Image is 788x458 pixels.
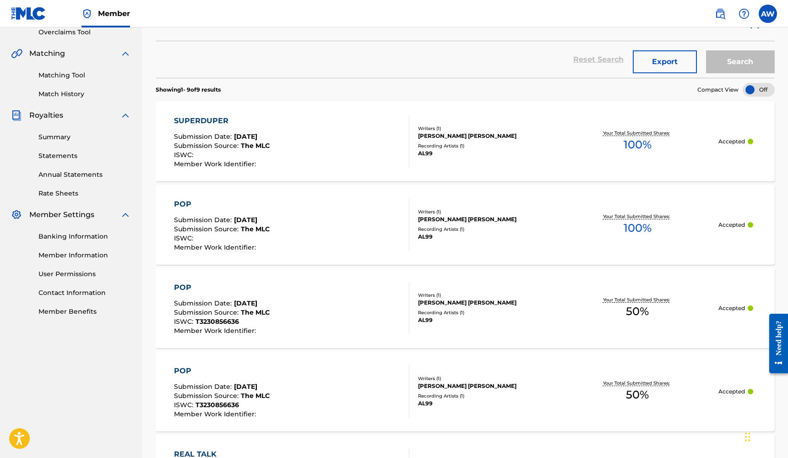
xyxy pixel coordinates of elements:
[174,216,234,224] span: Submission Date :
[174,299,234,307] span: Submission Date :
[174,243,258,251] span: Member Work Identifier :
[715,8,726,19] img: search
[745,423,750,451] div: Drag
[624,136,652,153] span: 100 %
[38,151,131,161] a: Statements
[418,399,556,408] div: AL99
[174,382,234,391] span: Submission Date :
[174,199,270,210] div: POP
[718,137,745,146] p: Accepted
[241,308,270,316] span: The MLC
[418,292,556,299] div: Writers ( 1 )
[418,375,556,382] div: Writers ( 1 )
[626,303,649,320] span: 50 %
[11,48,22,59] img: Matching
[174,225,241,233] span: Submission Source :
[418,142,556,149] div: Recording Artists ( 1 )
[603,130,672,136] p: Your Total Submitted Shares:
[174,151,196,159] span: ISWC :
[718,387,745,396] p: Accepted
[418,132,556,140] div: [PERSON_NAME] [PERSON_NAME]
[11,7,46,20] img: MLC Logo
[711,5,729,23] a: Public Search
[603,380,672,387] p: Your Total Submitted Shares:
[762,306,788,382] iframe: Resource Center
[38,189,131,198] a: Rate Sheets
[38,307,131,316] a: Member Benefits
[174,142,241,150] span: Submission Source :
[38,27,131,37] a: Overclaims Tool
[156,185,775,265] a: POPSubmission Date:[DATE]Submission Source:The MLCISWC:Member Work Identifier:Writers (1)[PERSON_...
[38,132,131,142] a: Summary
[234,216,257,224] span: [DATE]
[174,308,241,316] span: Submission Source :
[174,115,270,126] div: SUPERDUPER
[120,209,131,220] img: expand
[603,296,672,303] p: Your Total Submitted Shares:
[624,220,652,236] span: 100 %
[38,269,131,279] a: User Permissions
[697,86,739,94] span: Compact View
[29,48,65,59] span: Matching
[418,226,556,233] div: Recording Artists ( 1 )
[82,8,92,19] img: Top Rightsholder
[418,125,556,132] div: Writers ( 1 )
[98,8,130,19] span: Member
[234,382,257,391] span: [DATE]
[174,160,258,168] span: Member Work Identifier :
[418,299,556,307] div: [PERSON_NAME] [PERSON_NAME]
[241,225,270,233] span: The MLC
[156,86,221,94] p: Showing 1 - 9 of 9 results
[742,414,788,458] iframe: Chat Widget
[418,233,556,241] div: AL99
[174,365,270,376] div: POP
[759,5,777,23] div: User Menu
[418,393,556,399] div: Recording Artists ( 1 )
[38,89,131,99] a: Match History
[156,268,775,348] a: POPSubmission Date:[DATE]Submission Source:The MLCISWC:T3230856636Member Work Identifier:Writers ...
[418,309,556,316] div: Recording Artists ( 1 )
[196,317,239,326] span: T3230856636
[626,387,649,403] span: 50 %
[156,351,775,431] a: POPSubmission Date:[DATE]Submission Source:The MLCISWC:T3230856636Member Work Identifier:Writers ...
[418,382,556,390] div: [PERSON_NAME] [PERSON_NAME]
[739,8,750,19] img: help
[11,110,22,121] img: Royalties
[174,401,196,409] span: ISWC :
[11,209,22,220] img: Member Settings
[174,234,196,242] span: ISWC :
[603,213,672,220] p: Your Total Submitted Shares:
[174,410,258,418] span: Member Work Identifier :
[174,317,196,326] span: ISWC :
[633,50,697,73] button: Export
[241,392,270,400] span: The MLC
[418,215,556,224] div: [PERSON_NAME] [PERSON_NAME]
[718,304,745,312] p: Accepted
[234,132,257,141] span: [DATE]
[29,110,63,121] span: Royalties
[38,288,131,298] a: Contact Information
[418,208,556,215] div: Writers ( 1 )
[418,149,556,158] div: AL99
[38,251,131,260] a: Member Information
[120,110,131,121] img: expand
[120,48,131,59] img: expand
[174,132,234,141] span: Submission Date :
[174,327,258,335] span: Member Work Identifier :
[38,170,131,180] a: Annual Statements
[174,282,270,293] div: POP
[29,209,94,220] span: Member Settings
[156,101,775,181] a: SUPERDUPERSubmission Date:[DATE]Submission Source:The MLCISWC:Member Work Identifier:Writers (1)[...
[718,221,745,229] p: Accepted
[38,71,131,80] a: Matching Tool
[735,5,753,23] div: Help
[241,142,270,150] span: The MLC
[38,232,131,241] a: Banking Information
[418,316,556,324] div: AL99
[234,299,257,307] span: [DATE]
[196,401,239,409] span: T3230856636
[174,392,241,400] span: Submission Source :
